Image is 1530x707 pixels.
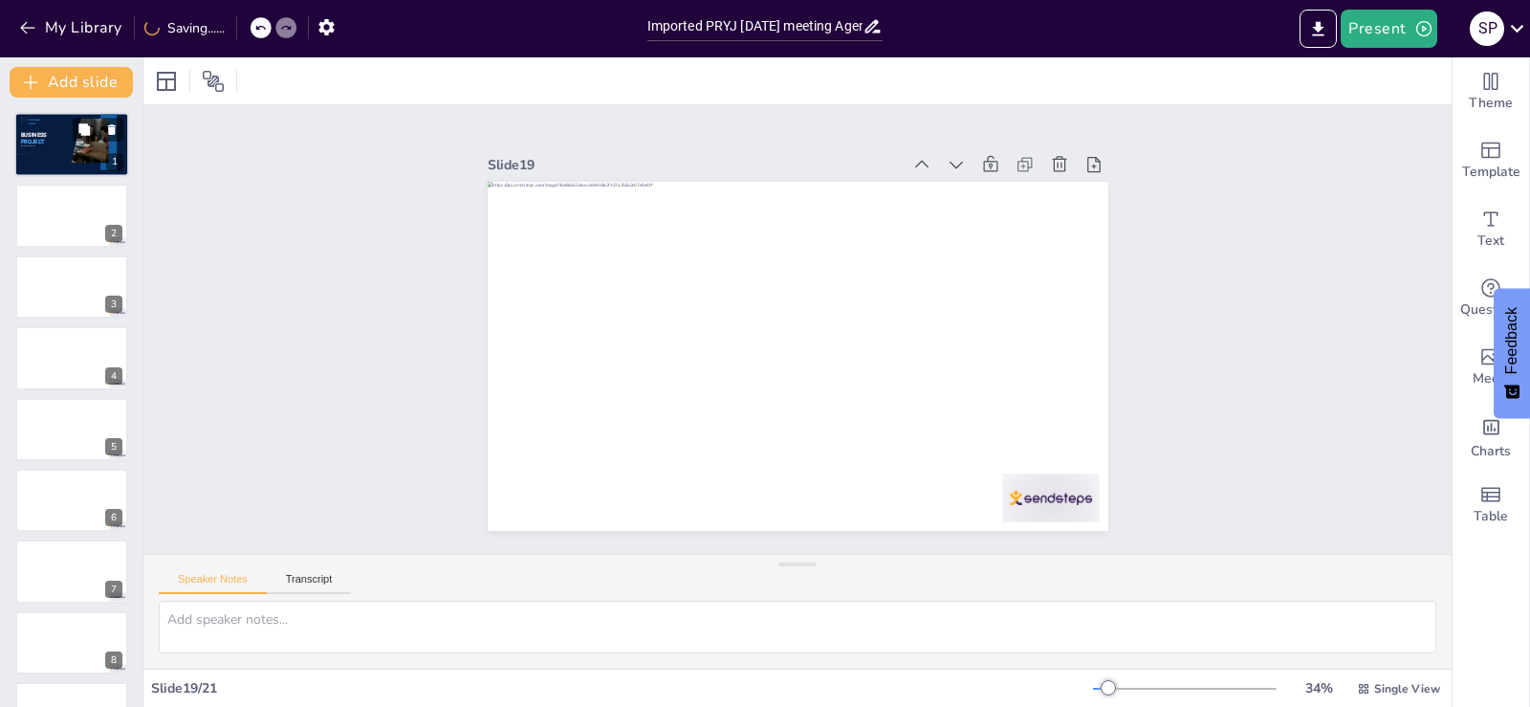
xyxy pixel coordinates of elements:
[647,12,863,40] input: Insert title
[15,469,128,532] div: 6
[73,332,96,355] button: Duplicate Slide
[159,573,267,594] button: Speaker Notes
[99,404,122,427] button: Delete Slide
[21,145,35,147] span: Developed by Sendsteps
[105,438,122,455] div: 5
[105,225,122,242] div: 2
[29,122,35,124] span: Editor
[15,398,128,461] div: 5
[151,66,182,97] div: Layout
[105,296,122,313] div: 3
[21,132,47,139] span: BUSINESS
[15,326,128,389] div: 4
[1477,231,1504,252] span: Text
[73,118,96,141] button: Duplicate Slide
[1453,57,1529,126] div: Change the overall theme
[1460,299,1522,320] span: Questions
[105,367,122,385] div: 4
[99,189,122,212] button: Delete Slide
[106,154,123,171] div: 1
[14,12,130,43] button: My Library
[1469,93,1513,114] span: Theme
[73,545,96,568] button: Duplicate Slide
[10,67,133,98] button: Add slide
[73,475,96,497] button: Duplicate Slide
[1453,402,1529,471] div: Add charts and graphs
[99,332,122,355] button: Delete Slide
[100,118,123,141] button: Delete Slide
[14,112,129,177] div: 1
[105,652,122,669] div: 8
[1494,288,1530,418] button: Feedback - Show survey
[1453,126,1529,195] div: Add ready made slides
[15,611,128,674] div: 8
[73,261,96,284] button: Duplicate Slide
[73,617,96,640] button: Duplicate Slide
[73,404,96,427] button: Duplicate Slide
[21,138,45,144] span: PROJECT
[1300,10,1337,48] button: Export to PowerPoint
[710,453,1124,514] div: Slide 19
[15,184,128,247] div: 2
[105,581,122,598] div: 7
[1470,11,1504,46] div: S P
[144,19,225,37] div: Saving......
[105,509,122,526] div: 6
[99,261,122,284] button: Delete Slide
[1453,264,1529,333] div: Get real-time input from your audience
[99,545,122,568] button: Delete Slide
[1341,10,1436,48] button: Present
[1474,506,1508,527] span: Table
[202,70,225,93] span: Position
[1453,195,1529,264] div: Add text boxes
[1462,162,1520,183] span: Template
[29,119,40,122] span: Sendsteps
[73,189,96,212] button: Duplicate Slide
[15,255,128,319] div: 3
[1503,307,1520,374] span: Feedback
[15,540,128,603] div: 7
[267,573,352,594] button: Transcript
[99,475,122,497] button: Delete Slide
[1453,471,1529,540] div: Add a table
[99,617,122,640] button: Delete Slide
[1471,441,1511,462] span: Charts
[1453,333,1529,402] div: Add images, graphics, shapes or video
[1473,368,1510,389] span: Media
[1296,679,1342,697] div: 34 %
[1470,10,1504,48] button: S P
[151,679,1093,697] div: Slide 19 / 21
[1374,681,1440,696] span: Single View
